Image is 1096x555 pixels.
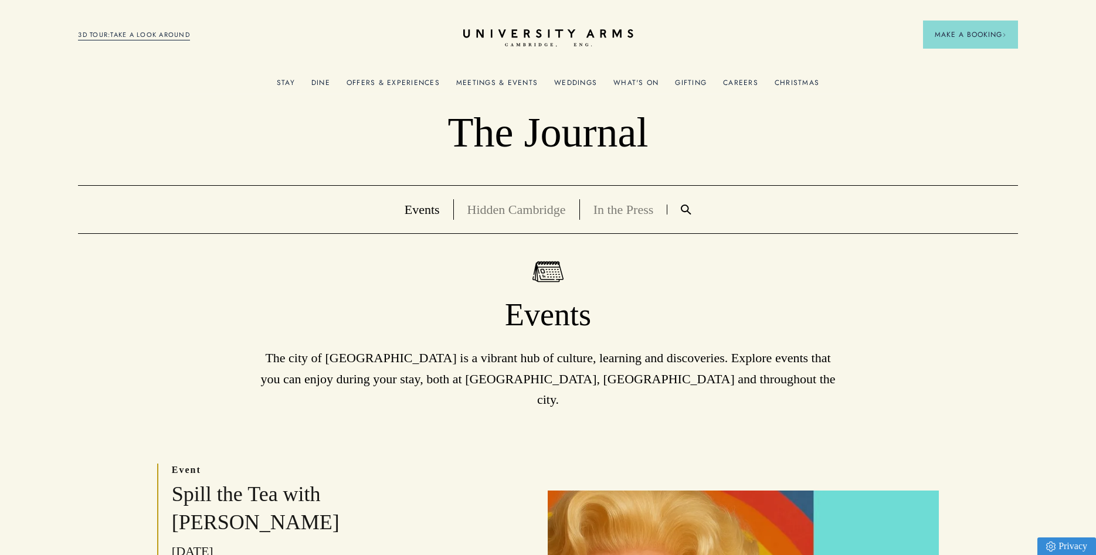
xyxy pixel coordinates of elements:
[405,202,440,217] a: Events
[456,79,538,94] a: Meetings & Events
[923,21,1018,49] button: Make a BookingArrow icon
[1037,537,1096,555] a: Privacy
[723,79,758,94] a: Careers
[1046,542,1056,551] img: Privacy
[681,205,691,214] img: Search
[675,79,707,94] a: Gifting
[347,79,440,94] a: Offers & Experiences
[935,29,1006,40] span: Make a Booking
[532,261,564,282] img: Events
[172,481,440,537] h3: Spill the Tea with [PERSON_NAME]
[78,296,1017,335] h1: Events
[78,30,190,40] a: 3D TOUR:TAKE A LOOK AROUND
[593,202,654,217] a: In the Press
[554,79,597,94] a: Weddings
[255,348,841,410] p: The city of [GEOGRAPHIC_DATA] is a vibrant hub of culture, learning and discoveries. Explore even...
[277,79,295,94] a: Stay
[311,79,330,94] a: Dine
[467,202,566,217] a: Hidden Cambridge
[613,79,659,94] a: What's On
[172,464,440,476] p: event
[463,29,633,47] a: Home
[667,205,705,214] a: Search
[78,108,1017,158] p: The Journal
[1002,33,1006,37] img: Arrow icon
[775,79,819,94] a: Christmas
